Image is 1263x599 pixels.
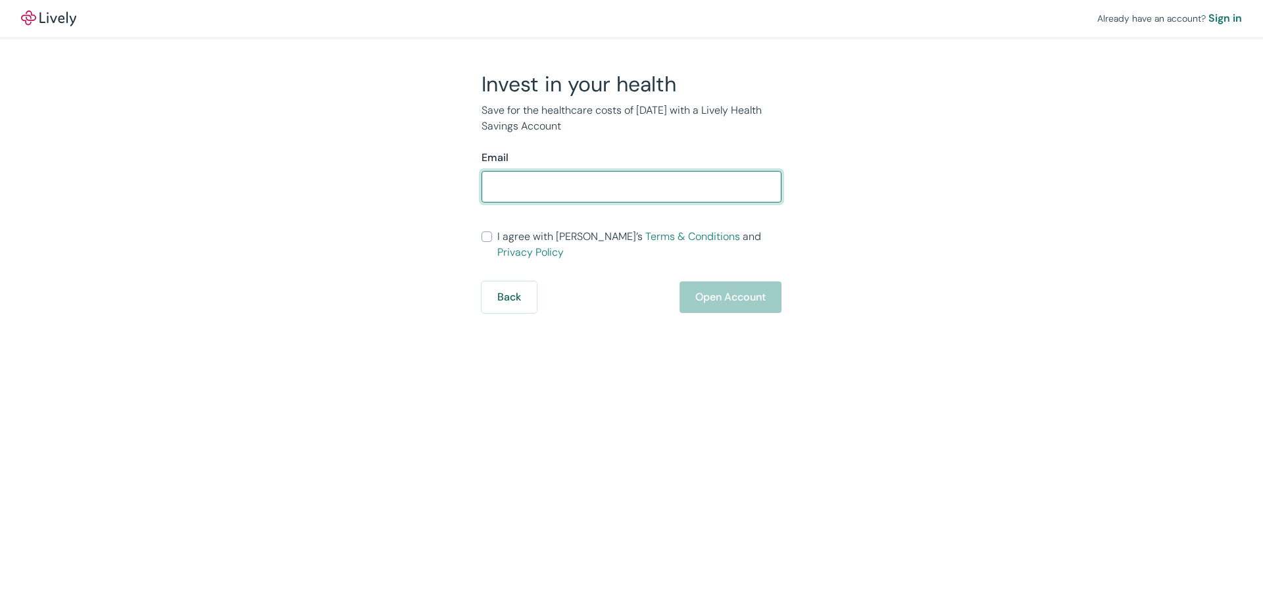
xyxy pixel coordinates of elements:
a: Terms & Conditions [645,229,740,243]
img: Lively [21,11,76,26]
p: Save for the healthcare costs of [DATE] with a Lively Health Savings Account [482,103,781,134]
a: Sign in [1208,11,1242,26]
a: LivelyLively [21,11,76,26]
h2: Invest in your health [482,71,781,97]
label: Email [482,150,508,166]
span: I agree with [PERSON_NAME]’s and [497,229,781,260]
div: Already have an account? [1097,11,1242,26]
a: Privacy Policy [497,245,564,259]
button: Back [482,281,537,313]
